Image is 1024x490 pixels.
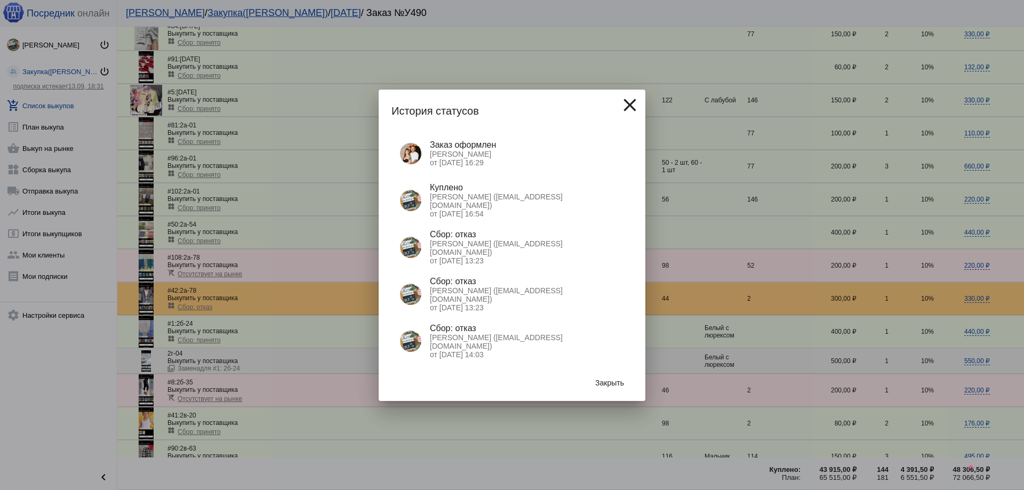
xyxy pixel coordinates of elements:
[430,158,624,167] p: от [DATE] 16:29
[430,303,624,312] p: от [DATE] 13:23
[430,230,624,239] div: Сбор: отказ
[430,140,624,150] div: Заказ оформлен
[964,461,977,473] mat-icon: keyboard_arrow_up
[430,183,624,192] div: Куплено
[400,331,421,352] img: 96PW5UM7q-QTsncRw03TZ9XF6qMkfcPwQQj0QUPu6cuk0tkNgw396bzR_HDTCC4n6QO9ksz_h2abuEXIoW8wy4pq.jpg
[430,256,624,265] p: от [DATE] 13:23
[400,284,421,305] img: 96PW5UM7q-QTsncRw03TZ9XF6qMkfcPwQQj0QUPu6cuk0tkNgw396bzR_HDTCC4n6QO9ksz_h2abuEXIoW8wy4pq.jpg
[400,143,421,164] img: 3ytWpGLD3Y9uu5XIMM8NIfZkMfiZbwQmSsIK6MQHO7Raa3OI0Pi1MbQhcM0RyDib6qevahNQ5COnt7n7wSKmp1We.jpg
[430,192,624,210] p: [PERSON_NAME] ([EMAIL_ADDRESS][DOMAIN_NAME])
[430,150,624,158] p: [PERSON_NAME]
[587,373,633,392] button: Закрыть
[619,94,641,116] mat-icon: close
[430,210,624,218] p: от [DATE] 16:54
[595,379,624,387] span: Закрыть
[430,333,624,350] p: [PERSON_NAME] ([EMAIL_ADDRESS][DOMAIN_NAME])
[400,237,421,258] img: 96PW5UM7q-QTsncRw03TZ9XF6qMkfcPwQQj0QUPu6cuk0tkNgw396bzR_HDTCC4n6QO9ksz_h2abuEXIoW8wy4pq.jpg
[430,350,624,359] p: от [DATE] 14:03
[400,190,421,211] img: 96PW5UM7q-QTsncRw03TZ9XF6qMkfcPwQQj0QUPu6cuk0tkNgw396bzR_HDTCC4n6QO9ksz_h2abuEXIoW8wy4pq.jpg
[430,277,624,286] div: Сбор: отказ
[430,286,624,303] p: [PERSON_NAME] ([EMAIL_ADDRESS][DOMAIN_NAME])
[391,102,633,119] h2: История статусов
[430,239,624,256] p: [PERSON_NAME] ([EMAIL_ADDRESS][DOMAIN_NAME])
[430,324,624,333] div: Сбор: отказ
